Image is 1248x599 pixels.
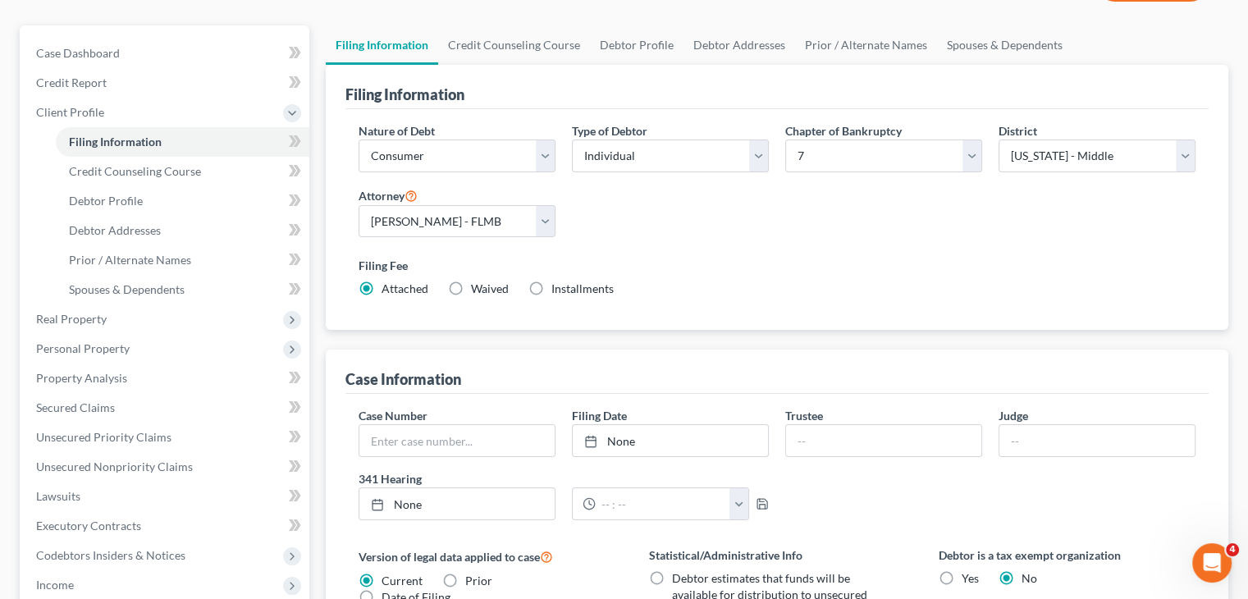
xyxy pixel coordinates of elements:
span: Client Profile [36,105,104,119]
span: Executory Contracts [36,519,141,533]
span: 4 [1226,543,1239,556]
a: Property Analysis [23,364,309,393]
label: Type of Debtor [572,122,647,139]
a: Debtor Profile [590,25,683,65]
a: Filing Information [326,25,438,65]
span: Debtor Profile [69,194,143,208]
a: Unsecured Nonpriority Claims [23,452,309,482]
label: Trustee [785,407,823,424]
label: Judge [999,407,1028,424]
a: Prior / Alternate Names [56,245,309,275]
a: Spouses & Dependents [937,25,1072,65]
a: Unsecured Priority Claims [23,423,309,452]
div: Filing Information [345,85,464,104]
input: Enter case number... [359,425,555,456]
label: Nature of Debt [359,122,435,139]
span: Debtor Addresses [69,223,161,237]
span: Credit Report [36,75,107,89]
a: Secured Claims [23,393,309,423]
span: Waived [471,281,509,295]
span: Secured Claims [36,400,115,414]
iframe: Intercom live chat [1192,543,1232,583]
span: Attached [382,281,428,295]
label: Filing Fee [359,257,1195,274]
input: -- [999,425,1195,456]
a: None [359,488,555,519]
a: Credit Report [23,68,309,98]
a: None [573,425,768,456]
span: Credit Counseling Course [69,164,201,178]
span: Unsecured Priority Claims [36,430,171,444]
span: Prior / Alternate Names [69,253,191,267]
a: Case Dashboard [23,39,309,68]
a: Lawsuits [23,482,309,511]
input: -- [786,425,981,456]
div: Case Information [345,369,461,389]
label: Version of legal data applied to case [359,546,615,566]
label: Filing Date [572,407,627,424]
span: Installments [551,281,614,295]
span: Codebtors Insiders & Notices [36,548,185,562]
label: Attorney [359,185,418,205]
a: Debtor Profile [56,186,309,216]
label: 341 Hearing [350,470,777,487]
span: Personal Property [36,341,130,355]
span: Yes [962,571,979,585]
a: Credit Counseling Course [56,157,309,186]
span: Lawsuits [36,489,80,503]
span: Current [382,574,423,588]
a: Debtor Addresses [683,25,795,65]
input: -- : -- [596,488,729,519]
a: Filing Information [56,127,309,157]
label: Debtor is a tax exempt organization [939,546,1195,564]
label: Chapter of Bankruptcy [785,122,902,139]
span: Real Property [36,312,107,326]
span: Filing Information [69,135,162,149]
label: Statistical/Administrative Info [649,546,906,564]
span: Unsecured Nonpriority Claims [36,460,193,473]
a: Debtor Addresses [56,216,309,245]
a: Prior / Alternate Names [795,25,937,65]
span: Income [36,578,74,592]
span: Case Dashboard [36,46,120,60]
span: Spouses & Dependents [69,282,185,296]
label: District [999,122,1037,139]
span: Property Analysis [36,371,127,385]
a: Executory Contracts [23,511,309,541]
span: No [1022,571,1037,585]
label: Case Number [359,407,427,424]
a: Credit Counseling Course [438,25,590,65]
a: Spouses & Dependents [56,275,309,304]
span: Prior [465,574,492,588]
